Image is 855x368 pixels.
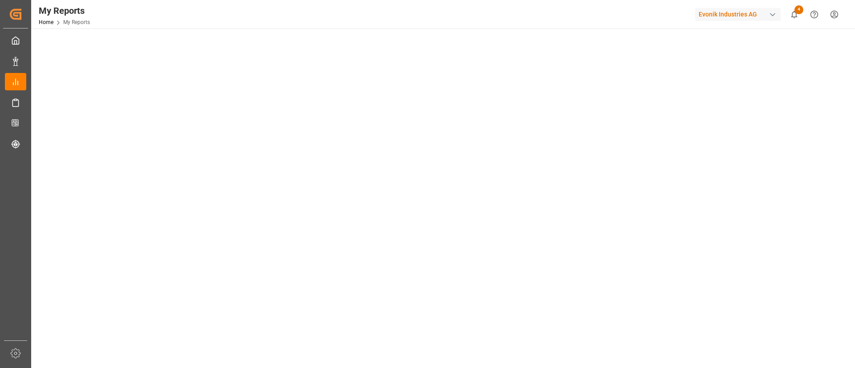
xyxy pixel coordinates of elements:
[695,6,784,23] button: Evonik Industries AG
[695,8,781,21] div: Evonik Industries AG
[39,19,53,25] a: Home
[794,5,803,14] span: 4
[39,4,90,17] div: My Reports
[804,4,824,24] button: Help Center
[784,4,804,24] button: show 4 new notifications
